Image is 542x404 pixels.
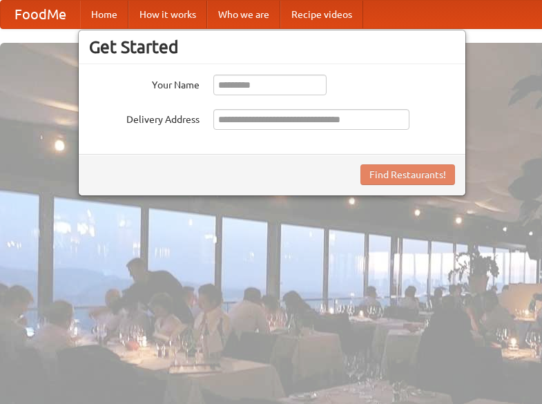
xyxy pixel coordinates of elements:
[128,1,207,28] a: How it works
[1,1,80,28] a: FoodMe
[89,37,455,57] h3: Get Started
[89,109,200,126] label: Delivery Address
[89,75,200,92] label: Your Name
[80,1,128,28] a: Home
[207,1,280,28] a: Who we are
[280,1,363,28] a: Recipe videos
[360,164,455,185] button: Find Restaurants!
